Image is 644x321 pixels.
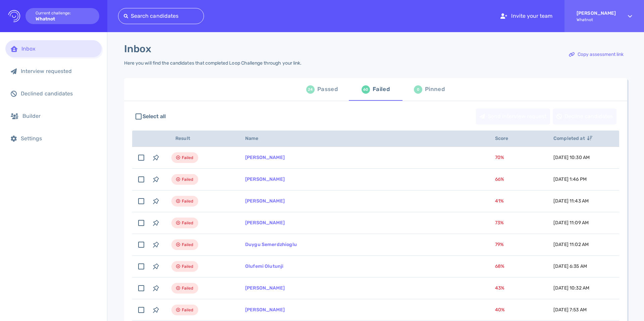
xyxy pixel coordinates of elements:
[317,84,338,94] div: Passed
[565,47,627,63] button: Copy assessment link
[245,176,285,182] a: [PERSON_NAME]
[21,90,96,97] div: Declined candidates
[182,175,194,183] span: Failed
[495,176,504,182] span: 66 %
[143,112,166,121] span: Select all
[21,135,96,142] div: Settings
[495,285,504,291] span: 43 %
[553,242,589,247] span: [DATE] 11:02 AM
[495,307,505,313] span: 40 %
[245,242,297,247] a: Duygu Semerdzhioglu
[566,47,627,62] div: Copy assessment link
[163,131,237,147] th: Result
[182,197,194,205] span: Failed
[476,109,550,124] div: Send interview request
[553,285,589,291] span: [DATE] 10:32 AM
[373,84,390,94] div: Failed
[553,307,587,313] span: [DATE] 7:53 AM
[245,220,285,226] a: [PERSON_NAME]
[182,306,194,314] span: Failed
[553,176,587,182] span: [DATE] 1:46 PM
[495,136,516,141] span: Score
[495,263,504,269] span: 68 %
[553,220,589,226] span: [DATE] 11:09 AM
[495,198,504,204] span: 41 %
[553,198,589,204] span: [DATE] 11:43 AM
[553,155,590,160] span: [DATE] 10:30 AM
[495,220,504,226] span: 73 %
[553,263,587,269] span: [DATE] 6:35 AM
[495,155,504,160] span: 70 %
[245,155,285,160] a: [PERSON_NAME]
[553,109,616,124] div: Decline candidates
[22,113,96,119] div: Builder
[21,46,96,52] div: Inbox
[577,10,616,16] strong: [PERSON_NAME]
[414,85,422,94] div: 0
[182,219,194,227] span: Failed
[553,136,592,141] span: Completed at
[245,307,285,313] a: [PERSON_NAME]
[245,263,283,269] a: Olufemi Olutunji
[577,17,616,22] span: Whatnot
[21,68,96,74] div: Interview requested
[245,136,266,141] span: Name
[362,85,370,94] div: 60
[553,108,616,125] button: Decline candidates
[182,284,194,292] span: Failed
[182,262,194,270] span: Failed
[182,241,194,249] span: Failed
[124,43,151,55] h1: Inbox
[124,60,302,66] div: Here you will find the candidates that completed Loop Challenge through your link.
[306,85,315,94] div: 24
[495,242,504,247] span: 79 %
[425,84,445,94] div: Pinned
[476,108,550,125] button: Send interview request
[245,285,285,291] a: [PERSON_NAME]
[182,154,194,162] span: Failed
[245,198,285,204] a: [PERSON_NAME]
